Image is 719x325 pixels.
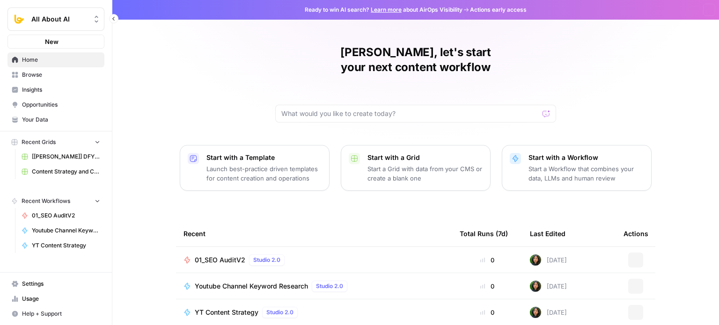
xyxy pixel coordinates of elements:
[316,282,343,290] span: Studio 2.0
[530,307,541,318] img: 71gc9am4ih21sqe9oumvmopgcasf
[206,153,322,162] p: Start with a Template
[22,116,100,124] span: Your Data
[530,281,567,292] div: [DATE]
[367,153,483,162] p: Start with a Grid
[32,167,100,176] span: Content Strategy and Content Calendar
[7,306,104,321] button: Help + Support
[460,282,515,291] div: 0
[528,164,644,183] p: Start a Workflow that combines your data, LLMs and human review
[22,197,70,205] span: Recent Workflows
[22,86,100,94] span: Insights
[275,45,556,75] h1: [PERSON_NAME], let's start your next content workflow
[17,223,104,238] a: Youtube Channel Keyword Research
[281,109,539,118] input: What would you like to create today?
[530,281,541,292] img: 71gc9am4ih21sqe9oumvmopgcasf
[206,164,322,183] p: Launch best-practice driven templates for content creation and operations
[22,310,100,318] span: Help + Support
[7,35,104,49] button: New
[195,308,258,317] span: YT Content Strategy
[266,308,293,317] span: Studio 2.0
[530,254,541,266] img: 71gc9am4ih21sqe9oumvmopgcasf
[31,14,88,24] span: All About AI
[253,256,280,264] span: Studio 2.0
[32,226,100,235] span: Youtube Channel Keyword Research
[180,145,330,191] button: Start with a TemplateLaunch best-practice driven templates for content creation and operations
[195,255,245,265] span: 01_SEO AuditV2
[7,112,104,127] a: Your Data
[17,164,104,179] a: Content Strategy and Content Calendar
[7,97,104,112] a: Opportunities
[17,238,104,253] a: YT Content Strategy
[22,56,100,64] span: Home
[7,7,104,31] button: Workspace: All About AI
[32,152,100,161] span: [[PERSON_NAME]] DFY POC👨‍🦲
[45,37,59,46] span: New
[624,221,648,246] div: Actions
[341,145,491,191] button: Start with a GridStart a Grid with data from your CMS or create a blank one
[7,52,104,67] a: Home
[22,101,100,109] span: Opportunities
[195,282,308,291] span: Youtube Channel Keyword Research
[22,71,100,79] span: Browse
[11,11,28,28] img: All About AI Logo
[22,138,56,146] span: Recent Grids
[7,82,104,97] a: Insights
[32,211,100,220] span: 01_SEO AuditV2
[22,295,100,303] span: Usage
[7,291,104,306] a: Usage
[32,241,100,250] span: YT Content Strategy
[528,153,644,162] p: Start with a Workflow
[183,281,445,292] a: Youtube Channel Keyword ResearchStudio 2.0
[502,145,652,191] button: Start with a WorkflowStart a Workflow that combines your data, LLMs and human review
[7,194,104,208] button: Recent Workflows
[183,254,445,266] a: 01_SEO AuditV2Studio 2.0
[17,149,104,164] a: [[PERSON_NAME]] DFY POC👨‍🦲
[530,221,565,246] div: Last Edited
[371,6,402,13] a: Learn more
[305,6,462,14] span: Ready to win AI search? about AirOps Visibility
[470,6,527,14] span: Actions early access
[7,135,104,149] button: Recent Grids
[7,276,104,291] a: Settings
[530,307,567,318] div: [DATE]
[460,308,515,317] div: 0
[530,254,567,266] div: [DATE]
[367,164,483,183] p: Start a Grid with data from your CMS or create a blank one
[7,67,104,82] a: Browse
[183,307,445,318] a: YT Content StrategyStudio 2.0
[460,255,515,265] div: 0
[22,280,100,288] span: Settings
[183,221,445,246] div: Recent
[17,208,104,223] a: 01_SEO AuditV2
[460,221,508,246] div: Total Runs (7d)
